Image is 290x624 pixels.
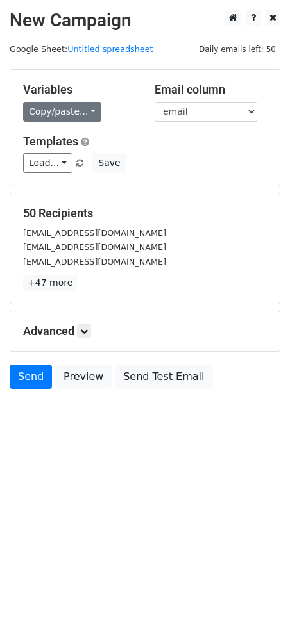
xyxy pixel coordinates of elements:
[23,242,166,252] small: [EMAIL_ADDRESS][DOMAIN_NAME]
[55,365,112,389] a: Preview
[23,135,78,148] a: Templates
[92,153,126,173] button: Save
[10,10,280,31] h2: New Campaign
[23,228,166,238] small: [EMAIL_ADDRESS][DOMAIN_NAME]
[194,44,280,54] a: Daily emails left: 50
[23,275,77,291] a: +47 more
[226,562,290,624] iframe: Chat Widget
[23,83,135,97] h5: Variables
[23,257,166,267] small: [EMAIL_ADDRESS][DOMAIN_NAME]
[67,44,153,54] a: Untitled spreadsheet
[194,42,280,56] span: Daily emails left: 50
[23,324,267,338] h5: Advanced
[23,102,101,122] a: Copy/paste...
[23,153,72,173] a: Load...
[23,206,267,220] h5: 50 Recipients
[10,365,52,389] a: Send
[115,365,212,389] a: Send Test Email
[10,44,153,54] small: Google Sheet:
[155,83,267,97] h5: Email column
